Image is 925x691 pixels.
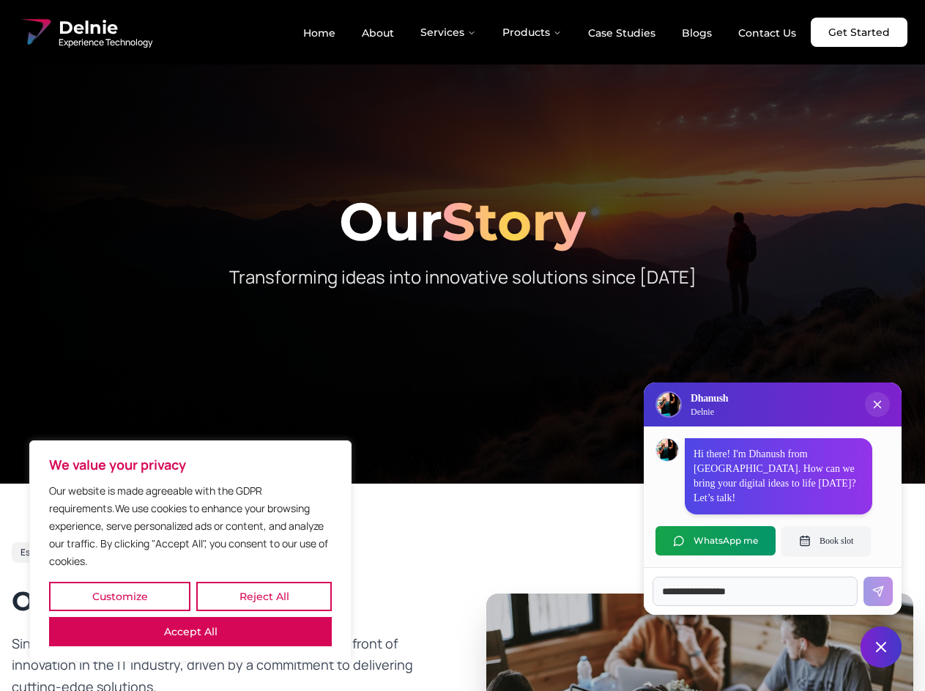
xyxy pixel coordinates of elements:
p: We value your privacy [49,456,332,473]
h3: Dhanush [691,391,728,406]
span: Est. 2017 [21,547,56,558]
p: Hi there! I'm Dhanush from [GEOGRAPHIC_DATA]. How can we bring your digital ideas to life [DATE]?... [694,447,863,506]
button: Customize [49,582,190,611]
button: Reject All [196,582,332,611]
a: About [350,21,406,45]
a: Get Started [811,18,907,47]
button: Services [409,18,488,47]
a: Blogs [670,21,724,45]
span: Delnie [59,16,152,40]
button: Close chat popup [865,392,890,417]
p: Delnie [691,406,728,418]
img: Delnie Logo [18,15,53,50]
span: Experience Technology [59,37,152,48]
button: Close chat [861,627,902,668]
h1: Our [12,195,913,248]
a: Delnie Logo Full [18,15,152,50]
button: Accept All [49,617,332,646]
p: Transforming ideas into innovative solutions since [DATE] [182,265,744,289]
span: Story [442,189,586,254]
a: Contact Us [727,21,808,45]
a: Case Studies [576,21,667,45]
button: Products [491,18,573,47]
h2: Our Journey [12,586,439,616]
button: Book slot [781,526,871,555]
button: WhatsApp me [655,526,776,555]
a: Home [291,21,347,45]
nav: Main [291,18,808,47]
img: Dhanush [656,439,678,461]
img: Delnie Logo [657,393,680,416]
p: Our website is made agreeable with the GDPR requirements.We use cookies to enhance your browsing ... [49,482,332,570]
